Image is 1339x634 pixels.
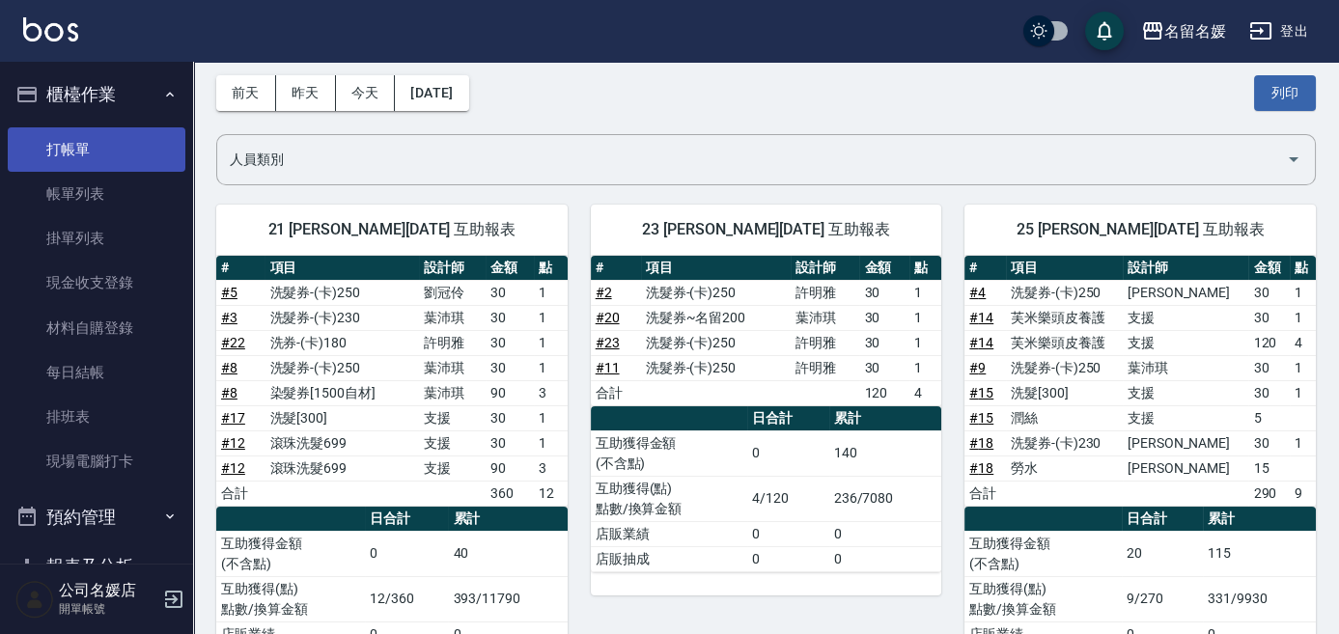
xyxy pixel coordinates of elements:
td: 洗髮券-(卡)250 [1006,280,1123,305]
td: 30 [486,280,534,305]
button: 前天 [216,75,276,111]
img: Logo [23,17,78,41]
td: 30 [859,280,909,305]
a: #22 [221,335,245,350]
td: 331/9930 [1203,576,1316,621]
td: 店販業績 [591,521,747,546]
a: 材料自購登錄 [8,306,185,350]
td: 葉沛琪 [1123,355,1249,380]
button: Open [1278,144,1309,175]
td: 洗券-(卡)180 [265,330,418,355]
td: 236/7080 [829,476,942,521]
td: 支援 [1123,330,1249,355]
button: 櫃檯作業 [8,69,185,120]
th: 項目 [265,256,418,281]
td: 洗髮券-(卡)250 [641,280,792,305]
th: 累計 [1203,507,1316,532]
td: 1 [909,305,941,330]
th: # [591,256,641,281]
button: 預約管理 [8,492,185,542]
th: 點 [534,256,568,281]
td: 洗髮券-(卡)250 [641,330,792,355]
td: 0 [747,521,829,546]
td: 0 [747,430,829,476]
td: 4 [1290,330,1316,355]
td: 互助獲得(點) 點數/換算金額 [591,476,747,521]
td: 30 [1248,430,1290,455]
table: a dense table [964,256,1316,507]
div: 名留名媛 [1164,19,1226,43]
button: 昨天 [276,75,336,111]
p: 開單帳號 [59,600,157,618]
a: #12 [221,460,245,476]
td: 30 [1248,305,1290,330]
td: 20 [1122,531,1204,576]
button: save [1085,12,1124,50]
th: 日合計 [365,507,448,532]
button: 報表及分析 [8,541,185,592]
a: #18 [969,460,993,476]
td: 30 [486,405,534,430]
span: 25 [PERSON_NAME][DATE] 互助報表 [988,220,1293,239]
td: 1 [534,355,568,380]
th: # [216,256,265,281]
td: 洗髮券-(卡)230 [1006,430,1123,455]
td: 互助獲得金額 (不含點) [216,531,365,576]
td: 1 [534,305,568,330]
td: 葉沛琪 [419,355,486,380]
td: [PERSON_NAME] [1123,430,1249,455]
span: 21 [PERSON_NAME][DATE] 互助報表 [239,220,544,239]
th: 設計師 [1123,256,1249,281]
td: 1 [534,280,568,305]
td: 洗髮券-(卡)250 [641,355,792,380]
td: 40 [448,531,567,576]
th: 點 [1290,256,1316,281]
td: 葉沛琪 [419,380,486,405]
td: 洗髮券~名留200 [641,305,792,330]
td: 12 [534,481,568,506]
a: #14 [969,310,993,325]
td: 支援 [419,430,486,455]
th: 日合計 [747,406,829,431]
td: 360 [486,481,534,506]
table: a dense table [216,256,568,507]
td: 12/360 [365,576,448,621]
button: 登出 [1241,14,1316,49]
td: 1 [909,280,941,305]
td: 1 [1290,280,1316,305]
td: 合計 [964,481,1006,506]
a: #12 [221,435,245,451]
td: 芙米樂頭皮養護 [1006,330,1123,355]
td: 1 [1290,305,1316,330]
a: #11 [596,360,620,375]
td: 葉沛琪 [419,305,486,330]
td: 15 [1248,455,1290,481]
td: 290 [1248,481,1290,506]
td: 30 [859,330,909,355]
td: 合計 [591,380,641,405]
h5: 公司名媛店 [59,581,157,600]
a: #18 [969,435,993,451]
td: [PERSON_NAME] [1123,280,1249,305]
td: 1 [1290,430,1316,455]
td: 支援 [419,405,486,430]
td: 90 [486,455,534,481]
td: 勞水 [1006,455,1123,481]
td: 洗髮券-(卡)250 [265,355,418,380]
a: #8 [221,360,237,375]
button: 名留名媛 [1133,12,1234,51]
input: 人員名稱 [225,143,1278,177]
a: 現金收支登錄 [8,261,185,305]
td: 30 [486,430,534,455]
td: 許明雅 [791,355,859,380]
th: 日合計 [1122,507,1204,532]
button: 今天 [336,75,396,111]
a: #23 [596,335,620,350]
td: 潤絲 [1006,405,1123,430]
td: 1 [909,355,941,380]
a: 排班表 [8,395,185,439]
td: 支援 [1123,380,1249,405]
td: 互助獲得(點) 點數/換算金額 [216,576,365,621]
span: 23 [PERSON_NAME][DATE] 互助報表 [614,220,919,239]
td: 120 [1248,330,1290,355]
